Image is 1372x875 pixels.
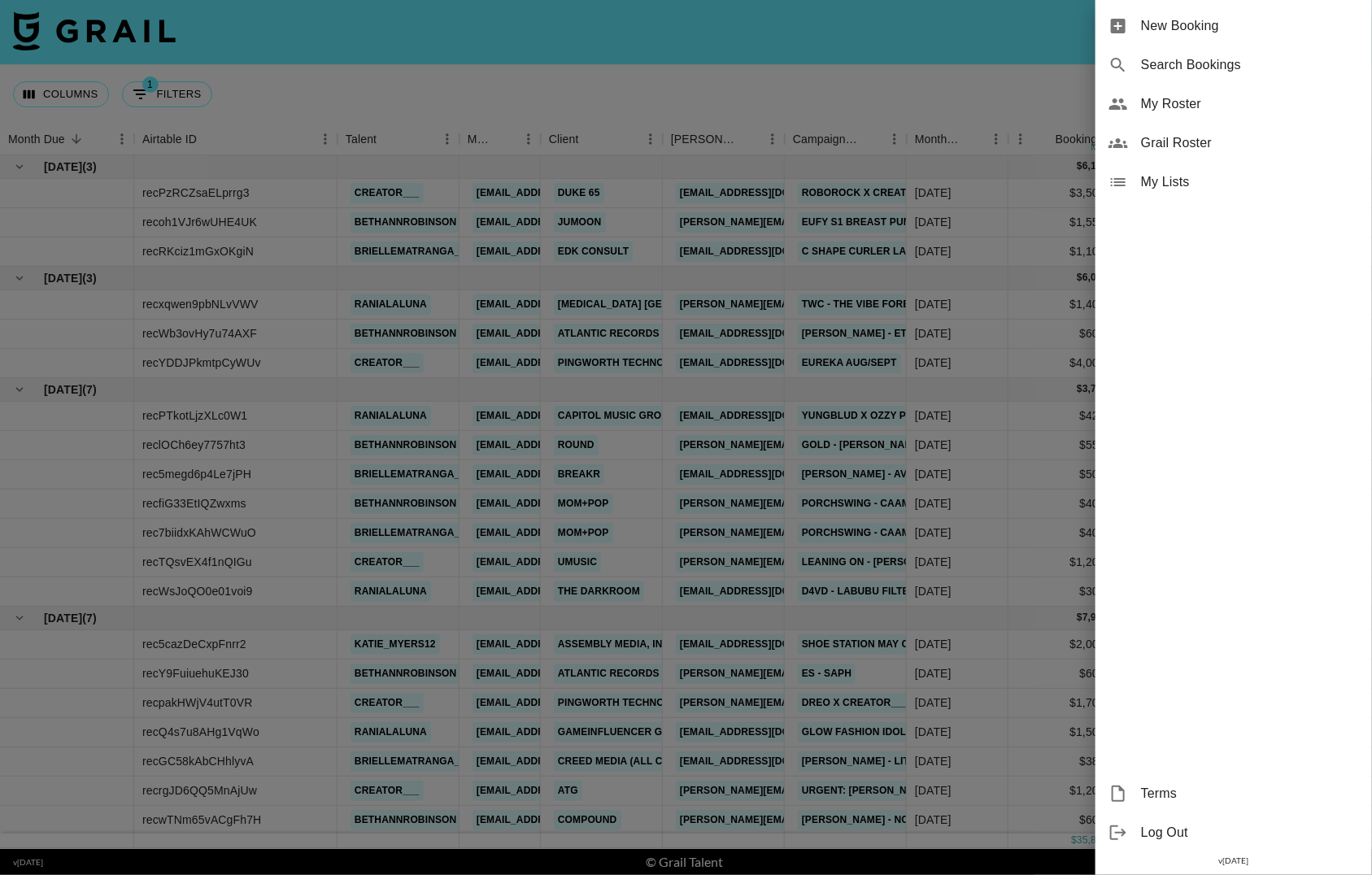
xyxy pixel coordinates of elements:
span: Grail Roster [1141,133,1359,153]
span: My Lists [1141,172,1359,192]
div: v [DATE] [1095,852,1372,869]
span: Search Bookings [1141,55,1359,75]
span: My Roster [1141,94,1359,114]
span: Log Out [1141,823,1359,842]
div: Search Bookings [1095,46,1372,85]
div: My Lists [1095,163,1372,202]
span: Terms [1141,784,1359,803]
span: New Booking [1141,16,1359,36]
div: New Booking [1095,7,1372,46]
div: Terms [1095,774,1372,813]
div: Log Out [1095,813,1372,852]
div: My Roster [1095,85,1372,124]
div: Grail Roster [1095,124,1372,163]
